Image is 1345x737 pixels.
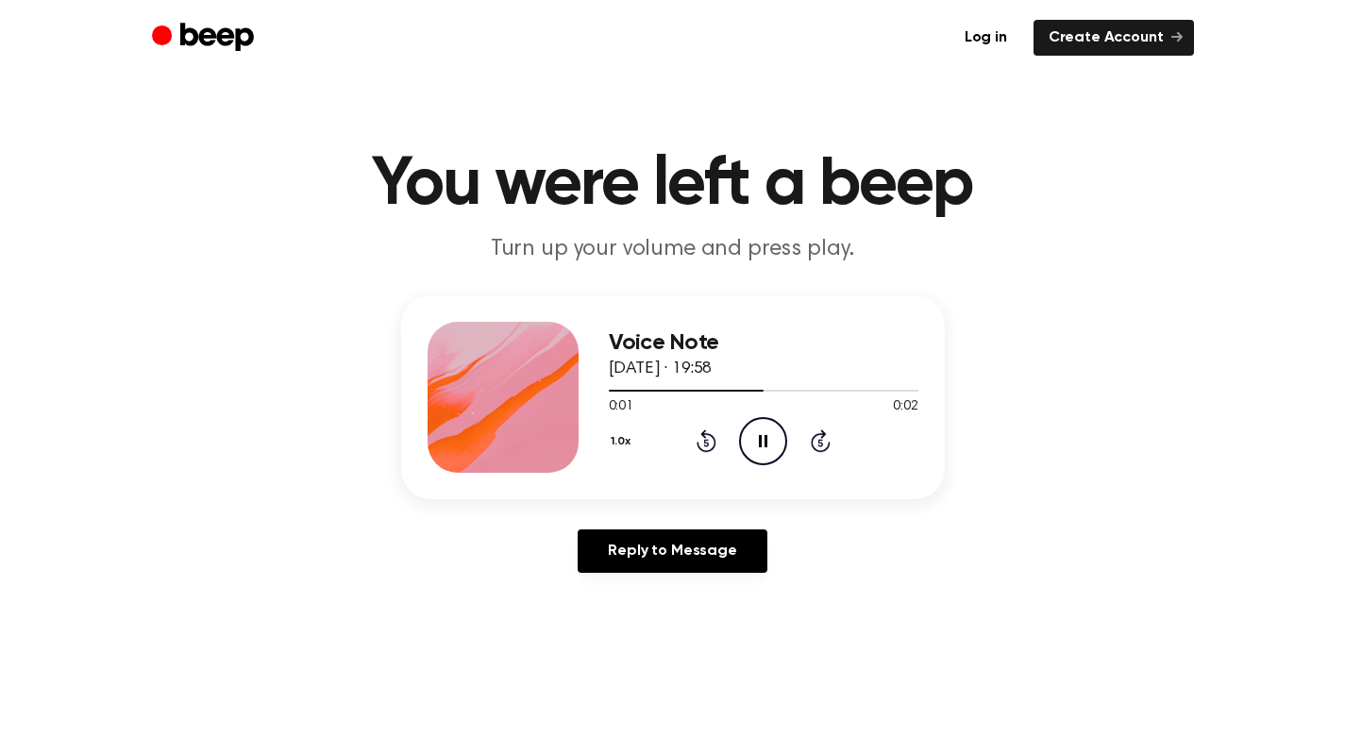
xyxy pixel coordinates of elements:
span: 0:01 [609,397,633,417]
span: [DATE] · 19:58 [609,360,713,377]
a: Beep [152,20,259,57]
button: 1.0x [609,426,638,458]
a: Reply to Message [578,529,766,573]
p: Turn up your volume and press play. [311,234,1035,265]
a: Create Account [1034,20,1194,56]
h3: Voice Note [609,330,918,356]
span: 0:02 [893,397,917,417]
h1: You were left a beep [190,151,1156,219]
a: Log in [950,20,1022,56]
